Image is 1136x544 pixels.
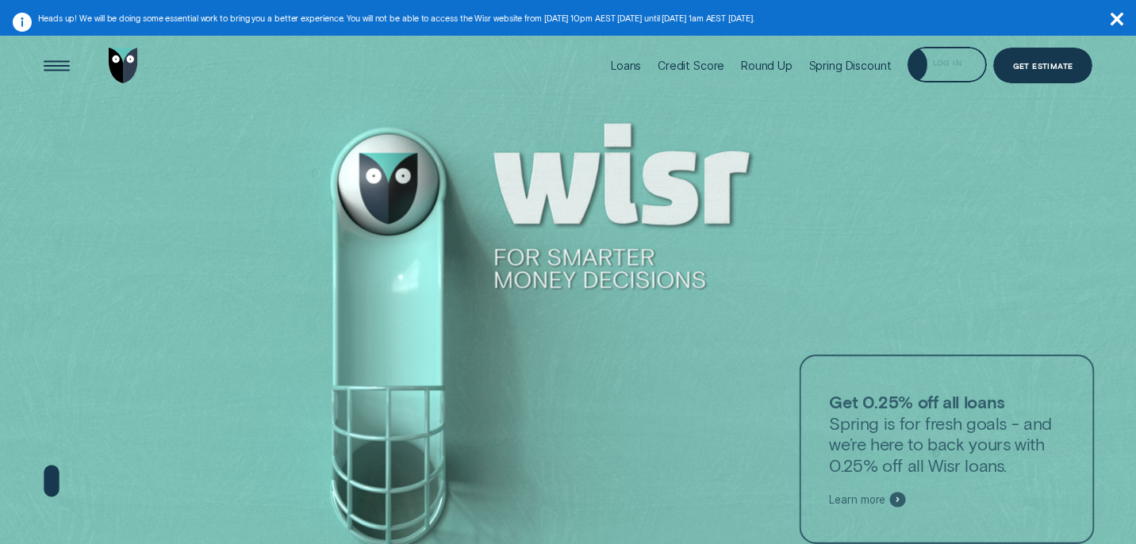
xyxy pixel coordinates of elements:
[829,391,1005,411] strong: Get 0.25% off all loans
[809,26,892,105] a: Spring Discount
[109,48,138,83] img: Wisr
[908,47,986,82] button: Log in
[106,26,141,105] a: Go to home page
[611,59,641,72] div: Loans
[829,493,885,507] span: Learn more
[611,26,641,105] a: Loans
[658,26,724,105] a: Credit Score
[799,354,1094,544] a: Get 0.25% off all loansSpring is for fresh goals - and we’re here to back yours with 0.25% off al...
[741,26,793,105] a: Round Up
[39,48,75,83] button: Open Menu
[809,59,892,72] div: Spring Discount
[741,59,793,72] div: Round Up
[829,391,1064,477] p: Spring is for fresh goals - and we’re here to back yours with 0.25% off all Wisr loans.
[658,59,724,72] div: Credit Score
[993,48,1093,83] a: Get Estimate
